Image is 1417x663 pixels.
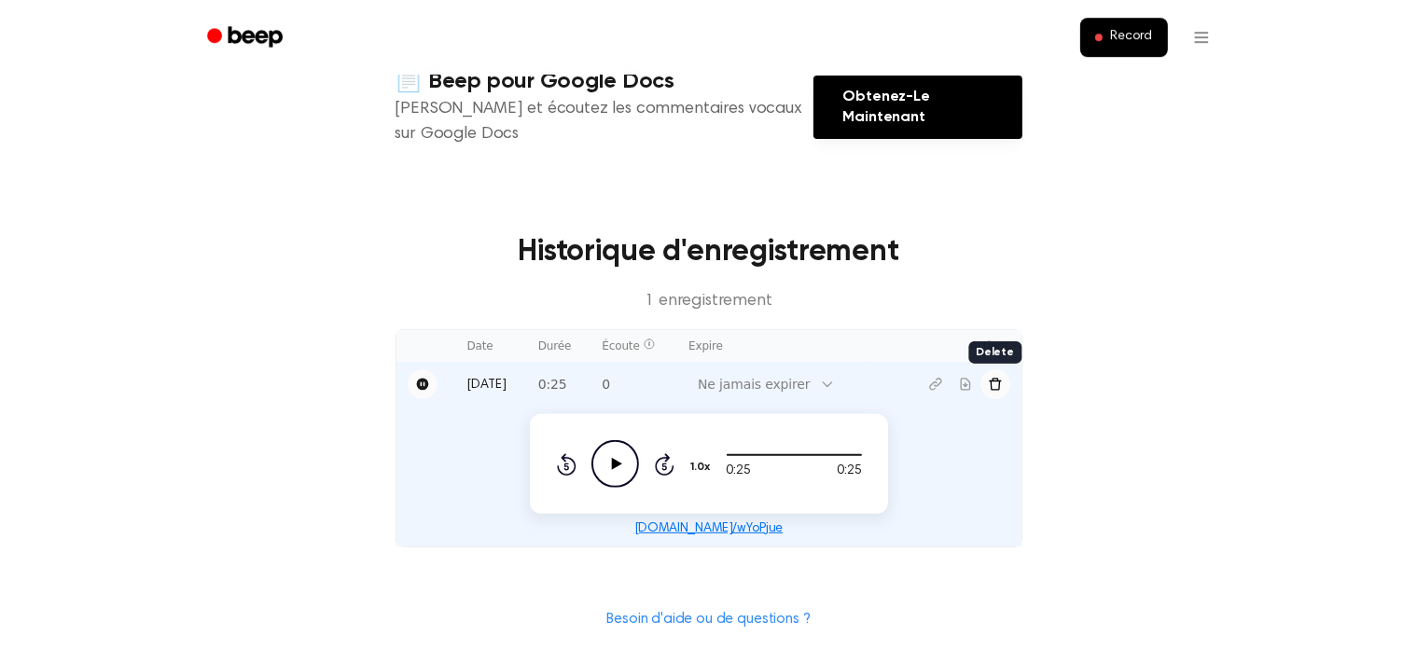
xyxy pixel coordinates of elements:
span: 0:25 [727,462,751,481]
span: Le nombre d'écoutes reflète les autres auditeurs et enregistre au plus une pièce de théâtre par a... [644,338,655,350]
th: Expire [677,330,871,362]
div: Ne jamais expirer [698,375,810,394]
span: [DATE] [467,379,507,392]
button: Télécharger l'enregistrement [951,369,980,399]
h4: 📄 Beep pour Google Docs [396,66,813,97]
a: Obtenez-Le Maintenant [813,76,1022,139]
button: 1.0x [689,451,717,483]
th: Durée [527,330,591,362]
th: Date [456,330,527,362]
button: Record [1080,18,1167,57]
span: 0:25 [837,462,861,481]
a: Besoin d'aide ou de questions ? [606,612,810,627]
th: Actions [872,330,1021,362]
p: 1 enregistrement [425,289,993,314]
button: Supprimer l'enregistrement [980,369,1010,399]
button: Copier le lien [921,369,951,399]
td: 0 [590,362,677,407]
button: Ouvrir le menu [1179,15,1224,60]
span: Record [1110,29,1152,46]
td: 0:25 [527,362,591,407]
a: [DOMAIN_NAME]/wYoPjue [634,522,784,535]
th: Écoute [590,330,677,362]
h3: Historique d'enregistrement [425,229,993,274]
button: Pause [408,369,438,399]
a: Bip [194,20,299,56]
p: [PERSON_NAME] et écoutez les commentaires vocaux sur Google Docs [396,97,813,147]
